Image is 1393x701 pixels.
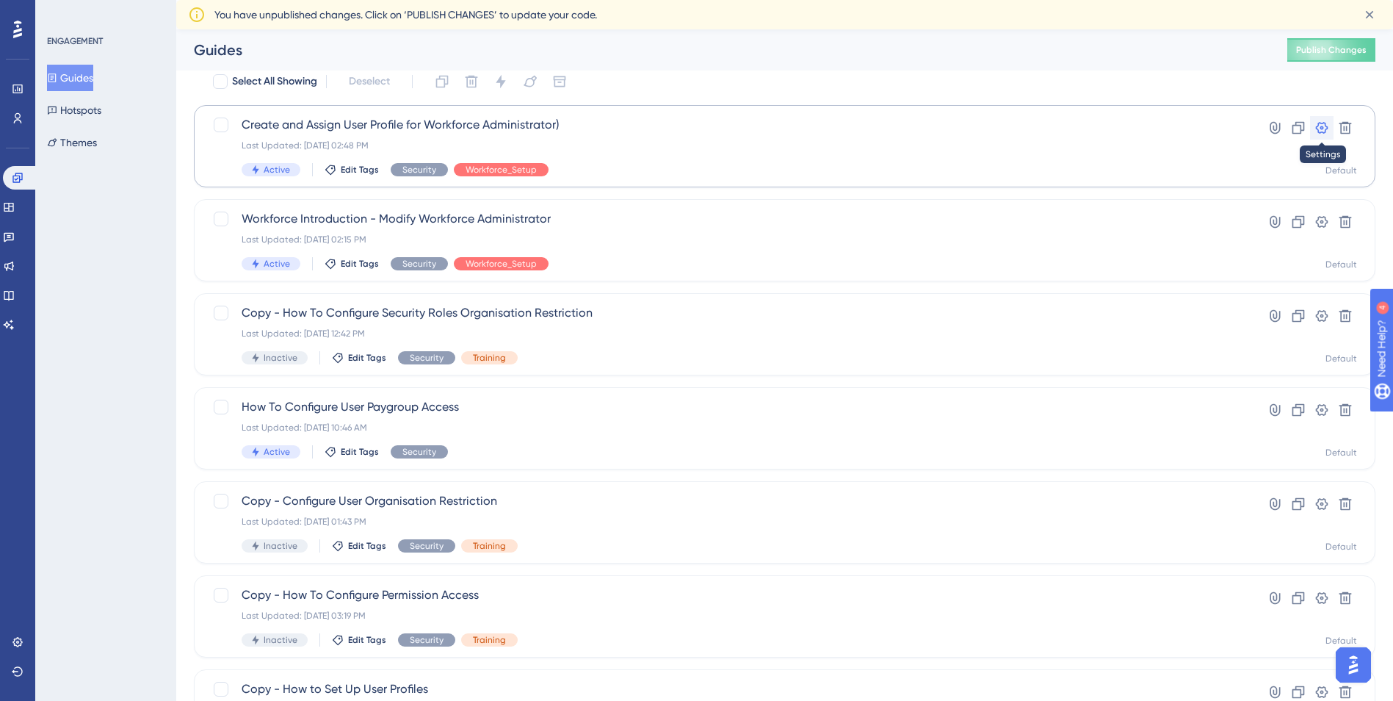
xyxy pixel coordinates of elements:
[1325,165,1357,176] div: Default
[264,352,297,364] span: Inactive
[1325,541,1357,553] div: Default
[242,116,1210,134] span: Create and Assign User Profile for Workforce Administrator)
[1325,353,1357,364] div: Default
[410,540,444,552] span: Security
[349,73,390,90] span: Deselect
[402,164,436,176] span: Security
[242,210,1210,228] span: Workforce Introduction - Modify Workforce Administrator
[348,540,386,552] span: Edit Tags
[325,258,379,270] button: Edit Tags
[1325,447,1357,459] div: Default
[473,540,506,552] span: Training
[242,398,1210,416] span: How To Configure User Paygroup Access
[341,164,379,176] span: Edit Tags
[47,129,97,156] button: Themes
[242,328,1210,339] div: Last Updated: [DATE] 12:42 PM
[242,586,1210,604] span: Copy - How To Configure Permission Access
[35,4,92,21] span: Need Help?
[1325,259,1357,270] div: Default
[264,540,297,552] span: Inactive
[473,634,506,646] span: Training
[341,446,379,458] span: Edit Tags
[341,258,379,270] span: Edit Tags
[325,164,379,176] button: Edit Tags
[402,446,436,458] span: Security
[332,352,386,364] button: Edit Tags
[242,422,1210,434] div: Last Updated: [DATE] 10:46 AM
[410,634,444,646] span: Security
[264,164,290,176] span: Active
[194,40,1251,60] div: Guides
[473,352,506,364] span: Training
[242,680,1210,698] span: Copy - How to Set Up User Profiles
[1287,38,1375,62] button: Publish Changes
[47,65,93,91] button: Guides
[47,35,103,47] div: ENGAGEMENT
[332,540,386,552] button: Edit Tags
[466,164,537,176] span: Workforce_Setup
[102,7,106,19] div: 4
[348,352,386,364] span: Edit Tags
[47,97,101,123] button: Hotspots
[242,492,1210,510] span: Copy - Configure User Organisation Restriction
[242,304,1210,322] span: Copy - How To Configure Security Roles Organisation Restriction
[325,446,379,458] button: Edit Tags
[1331,643,1375,687] iframe: UserGuiding AI Assistant Launcher
[214,6,597,24] span: You have unpublished changes. Click on ‘PUBLISH CHANGES’ to update your code.
[264,258,290,270] span: Active
[264,446,290,458] span: Active
[410,352,444,364] span: Security
[336,68,403,95] button: Deselect
[402,258,436,270] span: Security
[264,634,297,646] span: Inactive
[1296,44,1367,56] span: Publish Changes
[348,634,386,646] span: Edit Tags
[242,140,1210,151] div: Last Updated: [DATE] 02:48 PM
[466,258,537,270] span: Workforce_Setup
[242,516,1210,528] div: Last Updated: [DATE] 01:43 PM
[232,73,317,90] span: Select All Showing
[242,234,1210,245] div: Last Updated: [DATE] 02:15 PM
[332,634,386,646] button: Edit Tags
[1325,635,1357,647] div: Default
[242,610,1210,622] div: Last Updated: [DATE] 03:19 PM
